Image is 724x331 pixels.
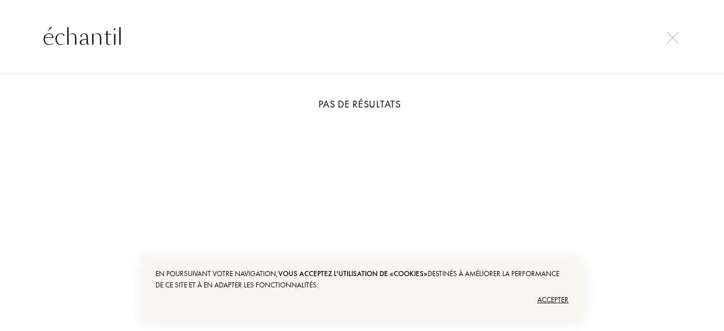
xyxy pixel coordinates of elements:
img: cross.svg [667,32,679,44]
div: En poursuivant votre navigation, destinés à améliorer la performance de ce site et à en adapter l... [156,268,568,291]
div: Accepter [156,291,568,309]
span: vous acceptez l'utilisation de «cookies» [278,269,428,278]
input: Rechercher [20,20,704,54]
div: Pas de résultats [31,96,693,111]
